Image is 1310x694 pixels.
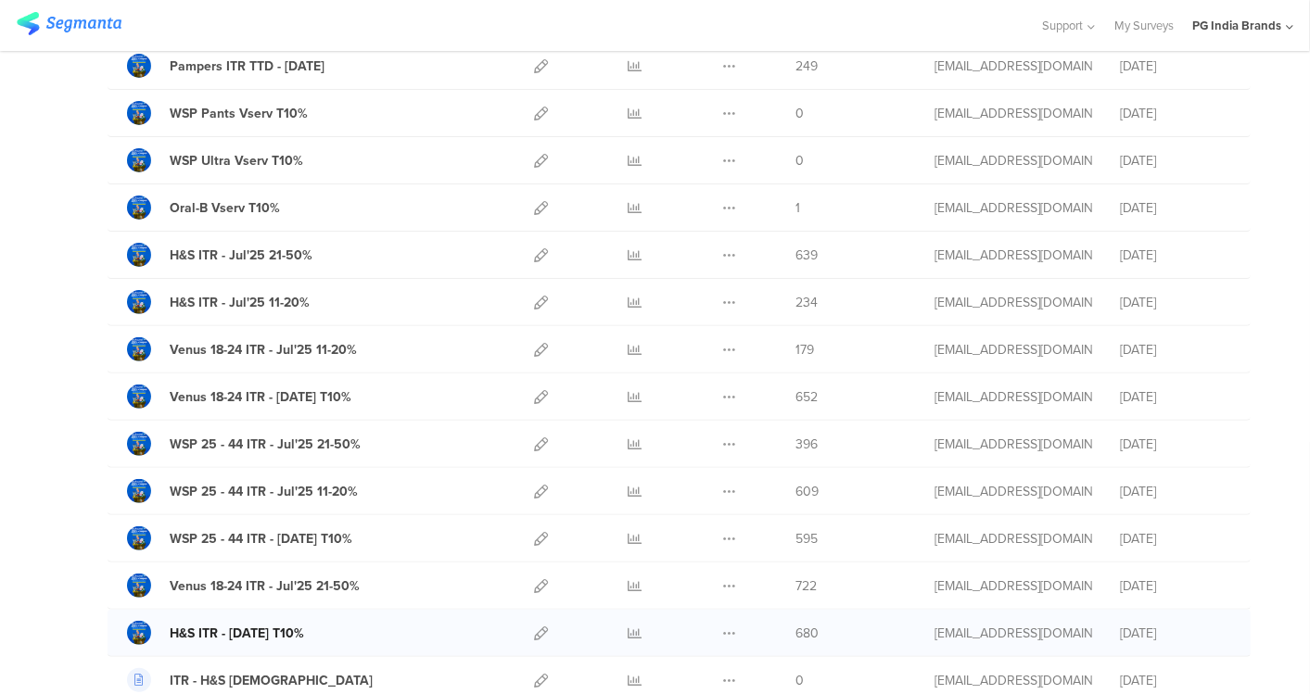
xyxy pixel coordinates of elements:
[1120,340,1231,360] div: [DATE]
[170,482,358,501] div: WSP 25 - 44 ITR - Jul'25 11-20%
[795,671,804,690] span: 0
[1120,576,1231,596] div: [DATE]
[127,148,303,172] a: WSP Ultra Vserv T10%
[127,668,373,692] a: ITR - H&S [DEMOGRAPHIC_DATA]
[935,624,1092,643] div: kar.s.1@pg.com
[1120,435,1231,454] div: [DATE]
[935,57,1092,76] div: kar.s.1@pg.com
[1120,57,1231,76] div: [DATE]
[127,54,324,78] a: Pampers ITR TTD - [DATE]
[795,576,817,596] span: 722
[795,482,819,501] span: 609
[1120,482,1231,501] div: [DATE]
[170,246,312,265] div: H&S ITR - Jul'25 21-50%
[795,57,818,76] span: 249
[935,529,1092,549] div: kar.s.1@pg.com
[1120,624,1231,643] div: [DATE]
[170,151,303,170] div: WSP Ultra Vserv T10%
[170,529,352,549] div: WSP 25 - 44 ITR - Jul'25 T10%
[795,198,800,218] span: 1
[935,387,1092,407] div: kar.s.1@pg.com
[170,340,357,360] div: Venus 18-24 ITR - Jul'25 11-20%
[935,435,1092,454] div: kar.s.1@pg.com
[935,246,1092,265] div: kar.s.1@pg.com
[170,104,308,123] div: WSP Pants Vserv T10%
[170,387,351,407] div: Venus 18-24 ITR - Jul'25 T10%
[170,624,304,643] div: H&S ITR - Jul'25 T10%
[170,576,360,596] div: Venus 18-24 ITR - Jul'25 21-50%
[170,198,280,218] div: Oral-B Vserv T10%
[1120,387,1231,407] div: [DATE]
[1120,671,1231,690] div: [DATE]
[127,243,312,267] a: H&S ITR - Jul'25 21-50%
[935,104,1092,123] div: kar.s.1@pg.com
[1120,246,1231,265] div: [DATE]
[127,621,304,645] a: H&S ITR - [DATE] T10%
[1120,198,1231,218] div: [DATE]
[170,57,324,76] div: Pampers ITR TTD - Aug'25
[127,479,358,503] a: WSP 25 - 44 ITR - Jul'25 11-20%
[795,104,804,123] span: 0
[935,151,1092,170] div: kar.s.1@pg.com
[935,482,1092,501] div: kar.s.1@pg.com
[127,432,361,456] a: WSP 25 - 44 ITR - Jul'25 21-50%
[935,340,1092,360] div: kar.s.1@pg.com
[127,574,360,598] a: Venus 18-24 ITR - Jul'25 21-50%
[795,529,818,549] span: 595
[935,671,1092,690] div: kar.s.1@pg.com
[935,198,1092,218] div: kar.s.1@pg.com
[127,290,310,314] a: H&S ITR - Jul'25 11-20%
[170,435,361,454] div: WSP 25 - 44 ITR - Jul'25 21-50%
[795,387,818,407] span: 652
[1120,529,1231,549] div: [DATE]
[795,340,814,360] span: 179
[795,246,818,265] span: 639
[127,526,352,550] a: WSP 25 - 44 ITR - [DATE] T10%
[935,293,1092,312] div: kar.s.1@pg.com
[17,12,121,35] img: segmanta logo
[1043,17,1084,34] span: Support
[795,435,818,454] span: 396
[127,196,280,220] a: Oral-B Vserv T10%
[795,624,819,643] span: 680
[795,293,818,312] span: 234
[127,101,308,125] a: WSP Pants Vserv T10%
[170,293,310,312] div: H&S ITR - Jul'25 11-20%
[127,385,351,409] a: Venus 18-24 ITR - [DATE] T10%
[1192,17,1281,34] div: PG India Brands
[1120,151,1231,170] div: [DATE]
[127,337,357,361] a: Venus 18-24 ITR - Jul'25 11-20%
[1120,293,1231,312] div: [DATE]
[170,671,373,690] div: ITR - H&S Male
[1120,104,1231,123] div: [DATE]
[935,576,1092,596] div: kar.s.1@pg.com
[795,151,804,170] span: 0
